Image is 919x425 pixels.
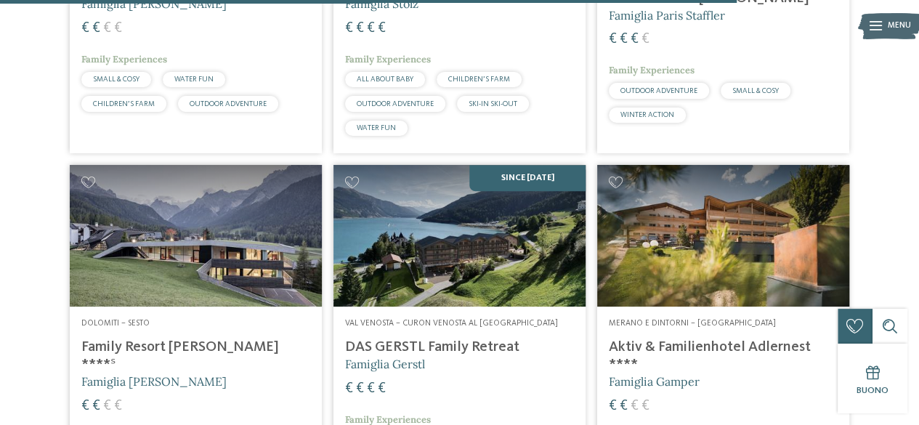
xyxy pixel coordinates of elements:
span: Merano e dintorni – [GEOGRAPHIC_DATA] [609,319,776,328]
span: CHILDREN’S FARM [448,76,510,83]
span: € [631,32,639,46]
h4: Aktiv & Familienhotel Adlernest **** [609,339,838,373]
span: € [609,399,617,413]
span: ALL ABOUT BABY [357,76,413,83]
span: € [620,32,628,46]
h4: Family Resort [PERSON_NAME] ****ˢ [81,339,310,373]
span: Dolomiti – Sesto [81,319,150,328]
span: € [631,399,639,413]
span: € [378,21,386,36]
span: OUTDOOR ADVENTURE [357,100,434,108]
span: € [356,21,364,36]
span: CHILDREN’S FARM [93,100,155,108]
span: € [378,381,386,396]
img: Cercate un hotel per famiglie? Qui troverete solo i migliori! [333,165,586,307]
h4: DAS GERSTL Family Retreat [345,339,574,356]
span: SMALL & COSY [93,76,139,83]
span: € [81,21,89,36]
span: Famiglia Paris Staffler [609,8,725,23]
span: Family Experiences [81,53,167,65]
img: Aktiv & Familienhotel Adlernest **** [597,165,849,307]
span: € [367,21,375,36]
span: Family Experiences [609,64,695,76]
span: € [367,381,375,396]
a: Buono [838,344,907,413]
span: € [81,399,89,413]
span: Val Venosta – Curon Venosta al [GEOGRAPHIC_DATA] [345,319,558,328]
img: Family Resort Rainer ****ˢ [70,165,322,307]
span: € [114,399,122,413]
span: Family Experiences [345,53,431,65]
span: WATER FUN [174,76,214,83]
span: € [92,399,100,413]
span: € [641,399,649,413]
span: € [641,32,649,46]
span: € [345,21,353,36]
span: SMALL & COSY [732,87,779,94]
span: € [345,381,353,396]
span: € [609,32,617,46]
span: OUTDOOR ADVENTURE [620,87,697,94]
span: € [620,399,628,413]
span: € [103,21,111,36]
span: WATER FUN [357,124,396,131]
span: SKI-IN SKI-OUT [469,100,517,108]
span: Famiglia [PERSON_NAME] [81,374,227,389]
span: € [103,399,111,413]
span: € [92,21,100,36]
span: Buono [857,386,888,395]
span: OUTDOOR ADVENTURE [190,100,267,108]
span: WINTER ACTION [620,111,674,118]
span: Famiglia Gamper [609,374,700,389]
span: € [356,381,364,396]
span: € [114,21,122,36]
span: Famiglia Gerstl [345,357,425,371]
